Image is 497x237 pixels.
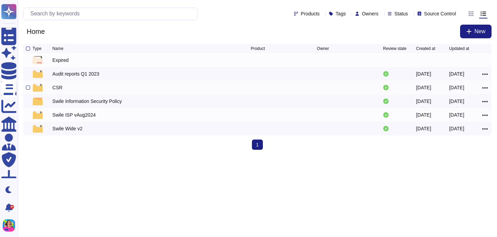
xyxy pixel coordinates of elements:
[23,26,48,37] span: Home
[1,218,20,233] button: user
[449,98,464,105] div: [DATE]
[32,56,42,64] img: folder
[27,8,197,20] input: Search by keywords
[416,125,431,132] div: [DATE]
[301,11,320,16] span: Products
[52,125,82,132] div: Swile Wide v2
[3,219,15,232] img: user
[317,47,329,51] span: Owner
[474,29,485,34] span: New
[252,140,263,150] span: 1
[52,70,99,77] div: Audit reports Q1 2023
[10,205,14,209] div: 9+
[449,111,464,118] div: [DATE]
[394,11,408,16] span: Status
[416,111,431,118] div: [DATE]
[33,97,42,105] img: folder
[416,98,431,105] div: [DATE]
[52,111,96,118] div: Swile ISP vAug2024
[416,47,435,51] span: Created at
[33,111,42,119] img: folder
[449,47,469,51] span: Updated at
[33,124,42,133] img: folder
[424,11,456,16] span: Source Control
[52,47,63,51] span: Name
[251,47,265,51] span: Product
[449,70,464,77] div: [DATE]
[362,11,378,16] span: Owners
[52,84,63,91] div: CSR
[460,25,492,38] button: New
[32,47,41,51] span: Type
[449,125,464,132] div: [DATE]
[383,47,407,51] span: Review state
[449,84,464,91] div: [DATE]
[52,98,122,105] div: Swile Information Security Policy
[416,84,431,91] div: [DATE]
[33,70,42,78] img: folder
[52,57,68,64] div: Expired
[33,83,42,92] img: folder
[336,11,346,16] span: Tags
[416,70,431,77] div: [DATE]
